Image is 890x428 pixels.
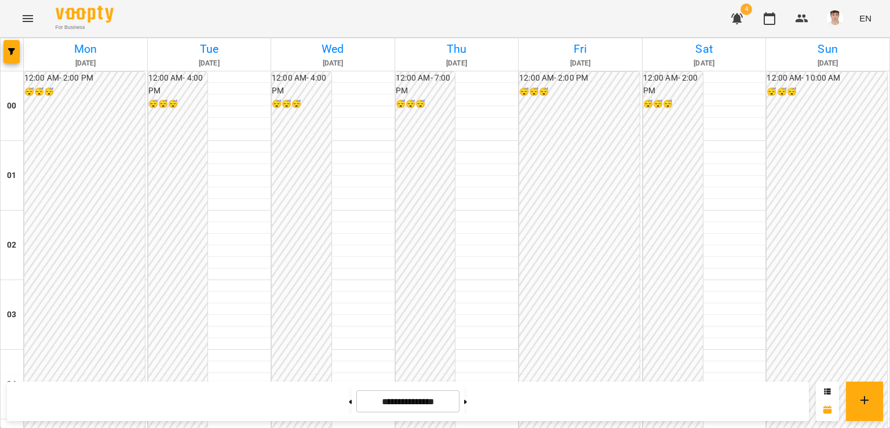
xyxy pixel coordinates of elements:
[273,58,393,69] h6: [DATE]
[519,72,640,85] h6: 12:00 AM - 2:00 PM
[855,8,876,29] button: EN
[148,98,208,111] h6: 😴😴😴
[520,40,640,58] h6: Fri
[397,40,517,58] h6: Thu
[859,12,871,24] span: EN
[25,58,145,69] h6: [DATE]
[56,6,114,23] img: Voopty Logo
[644,40,764,58] h6: Sat
[25,40,145,58] h6: Mon
[148,72,208,97] h6: 12:00 AM - 4:00 PM
[7,309,16,321] h6: 03
[7,169,16,182] h6: 01
[149,58,269,69] h6: [DATE]
[24,72,145,85] h6: 12:00 AM - 2:00 PM
[7,100,16,113] h6: 00
[7,239,16,252] h6: 02
[24,86,145,99] h6: 😴😴😴
[396,98,455,111] h6: 😴😴😴
[644,58,764,69] h6: [DATE]
[643,98,703,111] h6: 😴😴😴
[519,86,640,99] h6: 😴😴😴
[741,3,752,15] span: 4
[14,5,42,32] button: Menu
[827,10,843,27] img: 8fe045a9c59afd95b04cf3756caf59e6.jpg
[397,58,517,69] h6: [DATE]
[768,58,888,69] h6: [DATE]
[273,40,393,58] h6: Wed
[272,72,331,97] h6: 12:00 AM - 4:00 PM
[767,86,887,99] h6: 😴😴😴
[643,72,703,97] h6: 12:00 AM - 2:00 PM
[768,40,888,58] h6: Sun
[396,72,455,97] h6: 12:00 AM - 7:00 PM
[767,72,887,85] h6: 12:00 AM - 10:00 AM
[520,58,640,69] h6: [DATE]
[272,98,331,111] h6: 😴😴😴
[56,24,114,31] span: For Business
[149,40,269,58] h6: Tue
